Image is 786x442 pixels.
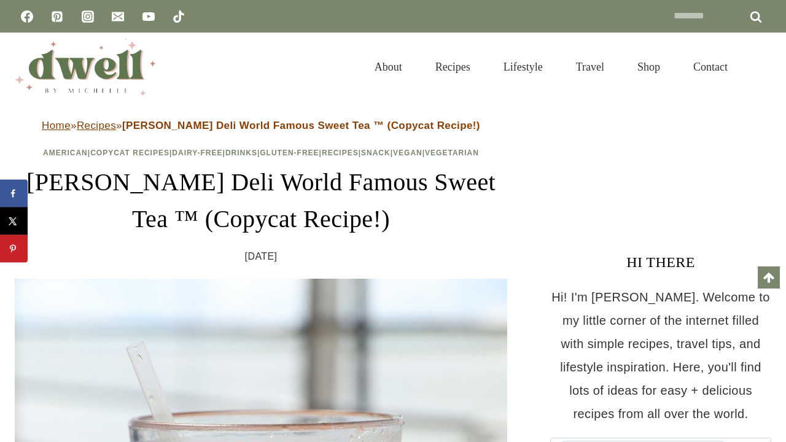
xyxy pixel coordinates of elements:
[136,4,161,29] a: YouTube
[559,45,621,88] a: Travel
[550,285,771,425] p: Hi! I'm [PERSON_NAME]. Welcome to my little corner of the internet filled with simple recipes, tr...
[487,45,559,88] a: Lifestyle
[90,149,169,157] a: Copycat Recipes
[758,266,780,289] a: Scroll to top
[621,45,677,88] a: Shop
[393,149,422,157] a: Vegan
[425,149,479,157] a: Vegetarian
[358,45,419,88] a: About
[166,4,191,29] a: TikTok
[15,164,507,238] h1: [PERSON_NAME] Deli World Famous Sweet Tea ™ (Copycat Recipe!)
[76,4,100,29] a: Instagram
[358,45,744,88] nav: Primary Navigation
[260,149,319,157] a: Gluten-Free
[322,149,359,157] a: Recipes
[42,120,71,131] a: Home
[225,149,257,157] a: Drinks
[245,247,278,266] time: [DATE]
[43,149,88,157] a: American
[361,149,391,157] a: Snack
[419,45,487,88] a: Recipes
[77,120,116,131] a: Recipes
[122,120,480,131] strong: [PERSON_NAME] Deli World Famous Sweet Tea ™ (Copycat Recipe!)
[43,149,479,157] span: | | | | | | | |
[750,56,771,77] button: View Search Form
[42,120,480,131] span: » »
[172,149,222,157] a: Dairy-Free
[106,4,130,29] a: Email
[550,251,771,273] h3: HI THERE
[15,4,39,29] a: Facebook
[677,45,744,88] a: Contact
[45,4,69,29] a: Pinterest
[15,39,156,95] img: DWELL by michelle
